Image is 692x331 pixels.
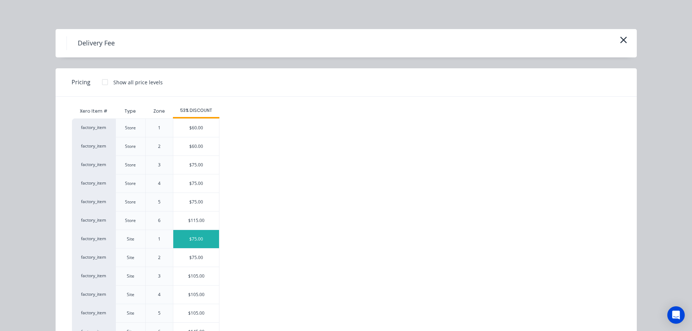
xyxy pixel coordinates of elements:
div: Show all price levels [113,78,163,86]
div: Xero Item # [72,104,116,118]
div: Type [119,102,142,120]
div: Site [127,310,134,316]
div: Site [127,273,134,279]
div: Store [125,125,136,131]
div: factory_item [72,156,116,174]
div: $105.00 [173,286,219,304]
div: $105.00 [173,304,219,322]
div: $75.00 [173,174,219,193]
div: $75.00 [173,230,219,248]
div: Store [125,180,136,187]
div: Store [125,143,136,150]
div: $75.00 [173,156,219,174]
div: $75.00 [173,249,219,267]
div: factory_item [72,304,116,322]
h4: Delivery Fee [66,36,126,50]
div: 2 [158,254,161,261]
div: 53% DISCOUNT [173,107,219,114]
div: 4 [158,180,161,187]
div: Open Intercom Messenger [667,306,685,324]
div: $75.00 [173,193,219,211]
div: factory_item [72,174,116,193]
div: 5 [158,310,161,316]
div: Store [125,162,136,168]
div: factory_item [72,118,116,137]
div: 2 [158,143,161,150]
div: Site [127,254,134,261]
div: factory_item [72,211,116,230]
div: factory_item [72,193,116,211]
div: $115.00 [173,211,219,230]
div: $60.00 [173,137,219,156]
div: Store [125,199,136,205]
div: 1 [158,125,161,131]
span: Pricing [72,78,90,86]
div: 4 [158,291,161,298]
div: factory_item [72,248,116,267]
div: 3 [158,273,161,279]
div: Site [127,236,134,242]
div: Store [125,217,136,224]
div: Site [127,291,134,298]
div: 3 [158,162,161,168]
div: 5 [158,199,161,205]
div: Zone [147,102,171,120]
div: factory_item [72,137,116,156]
div: 6 [158,217,161,224]
div: $105.00 [173,267,219,285]
div: factory_item [72,230,116,248]
div: $60.00 [173,119,219,137]
div: 1 [158,236,161,242]
div: factory_item [72,267,116,285]
div: factory_item [72,285,116,304]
